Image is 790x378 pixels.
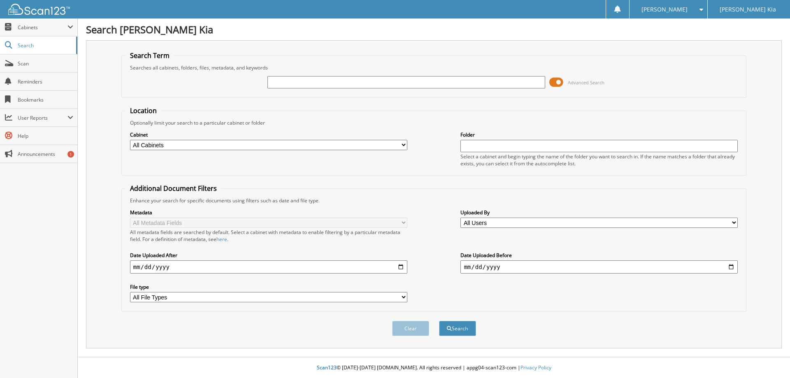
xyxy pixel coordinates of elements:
div: All metadata fields are searched by default. Select a cabinet with metadata to enable filtering b... [130,229,407,243]
span: Advanced Search [568,79,604,86]
span: Scan [18,60,73,67]
span: Announcements [18,151,73,158]
div: Select a cabinet and begin typing the name of the folder you want to search in. If the name match... [460,153,738,167]
div: Enhance your search for specific documents using filters such as date and file type. [126,197,742,204]
span: Scan123 [317,364,337,371]
h1: Search [PERSON_NAME] Kia [86,23,782,36]
input: end [460,260,738,274]
legend: Location [126,106,161,115]
div: Searches all cabinets, folders, files, metadata, and keywords [126,64,742,71]
span: Reminders [18,78,73,85]
button: Clear [392,321,429,336]
label: Metadata [130,209,407,216]
span: [PERSON_NAME] [641,7,688,12]
legend: Search Term [126,51,174,60]
a: Privacy Policy [520,364,551,371]
div: Optionally limit your search to a particular cabinet or folder [126,119,742,126]
legend: Additional Document Filters [126,184,221,193]
span: Cabinets [18,24,67,31]
span: Bookmarks [18,96,73,103]
div: 1 [67,151,74,158]
span: User Reports [18,114,67,121]
label: Uploaded By [460,209,738,216]
button: Search [439,321,476,336]
span: [PERSON_NAME] Kia [720,7,776,12]
label: Folder [460,131,738,138]
label: Cabinet [130,131,407,138]
span: Search [18,42,72,49]
input: start [130,260,407,274]
div: © [DATE]-[DATE] [DOMAIN_NAME]. All rights reserved | appg04-scan123-com | [78,358,790,378]
label: File type [130,283,407,290]
span: Help [18,132,73,139]
label: Date Uploaded After [130,252,407,259]
label: Date Uploaded Before [460,252,738,259]
a: here [216,236,227,243]
img: scan123-logo-white.svg [8,4,70,15]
